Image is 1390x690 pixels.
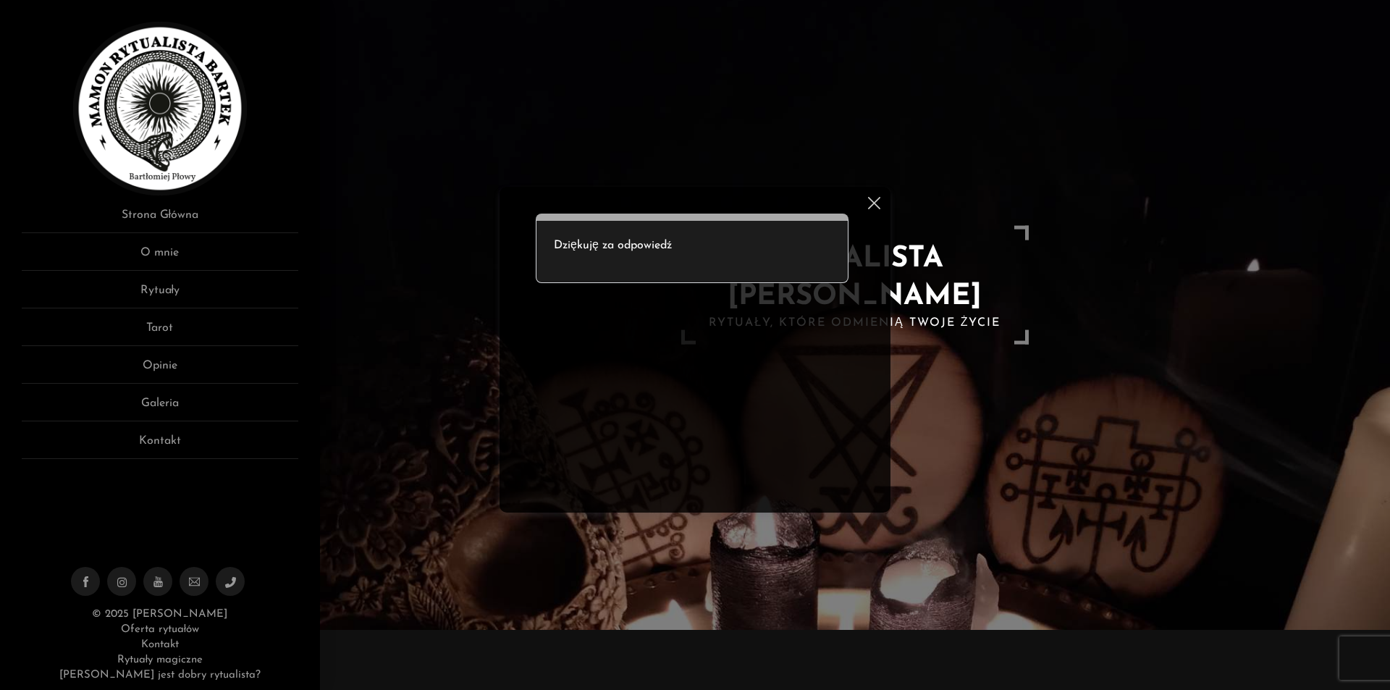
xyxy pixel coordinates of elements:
a: Kontakt [141,639,179,650]
a: Strona Główna [22,206,298,233]
p: Dziękuję za odpowiedź [554,237,830,254]
a: Opinie [22,357,298,384]
img: Rytualista Bartek [73,22,247,195]
a: Rytuały magiczne [117,655,203,665]
a: O mnie [22,244,298,271]
a: Oferta rytuałów [121,624,199,635]
a: Tarot [22,319,298,346]
img: cross.svg [868,197,880,209]
a: Galeria [22,395,298,421]
a: Rytuały [22,282,298,308]
a: Kontakt [22,432,298,459]
a: [PERSON_NAME] jest dobry rytualista? [59,670,261,681]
